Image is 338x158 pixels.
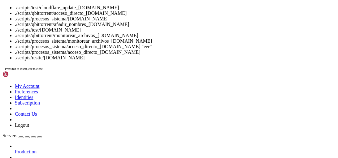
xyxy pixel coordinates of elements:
[15,111,37,117] a: Contact Us
[2,55,258,60] x-row: permitted by applicable law.
[2,133,42,138] a: Servers
[15,55,336,61] li: ./scripts/restic/[DOMAIN_NAME]
[15,27,336,33] li: ./scripts/test/[DOMAIN_NAME]
[15,143,336,155] li: Production
[2,66,35,70] span: [PERSON_NAME]
[2,66,258,71] x-row: : ./scripts/
[15,11,336,16] li: ./scripts/qbittorrent/acceso_directo_[DOMAIN_NAME]
[15,89,38,94] a: Preferences
[2,39,258,45] x-row: individual files in /usr/share/doc/*/copyright.
[15,5,336,11] li: ./scripts/test/cloudflare_update_[DOMAIN_NAME]
[15,33,336,38] li: ./scripts/qbittorrent/monitorear_archivos_[DOMAIN_NAME]
[2,2,258,8] x-row: Linux raspberrypi [DATE]+rpt-rpi-v8 #1 SMP PREEMPT Debian 1:6.6.74-1+rpt1 ([DATE]) aarch64
[15,44,336,49] li: ./scripts/procesos_sistema/acceso_directo_[DOMAIN_NAME] "eee"
[15,38,336,44] li: ./scripts/procesos_sistema/monitorear_archivos_[DOMAIN_NAME]
[2,133,17,138] span: Servers
[2,60,258,66] x-row: Last login: [DATE] from [TECHNICAL_ID]
[2,34,258,39] x-row: the exact distribution terms for each program are described in the
[2,71,38,77] img: Shellngn
[91,66,94,71] div: (34, 12)
[2,29,258,34] x-row: The programs included with the Debian GNU/Linux system are free software;
[5,67,43,70] span: Press tab to insert, esc to close.
[15,22,336,27] li: ./scripts/qbittorrent/añadir_nombres_[DOMAIN_NAME]
[15,122,29,128] a: Logout
[15,149,37,154] span: Production
[2,18,258,23] x-row: see /var/log/unattended-upgrades/unattended-upgrades.log
[15,100,40,105] a: Subscription
[15,95,33,100] a: Identities
[15,49,336,55] li: ./scripts/procesos_sistema/acceso_directo_[DOMAIN_NAME]
[2,50,258,55] x-row: Debian GNU/Linux comes with ABSOLUTELY NO WARRANTY, to the extent
[37,66,45,70] span: ~ $
[15,149,336,155] a: Production
[2,13,258,18] x-row: 478 updates could not be installed automatically. For more details,
[15,83,40,89] a: My Account
[15,16,336,22] li: ./scripts/procesos_sistema/[DOMAIN_NAME]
